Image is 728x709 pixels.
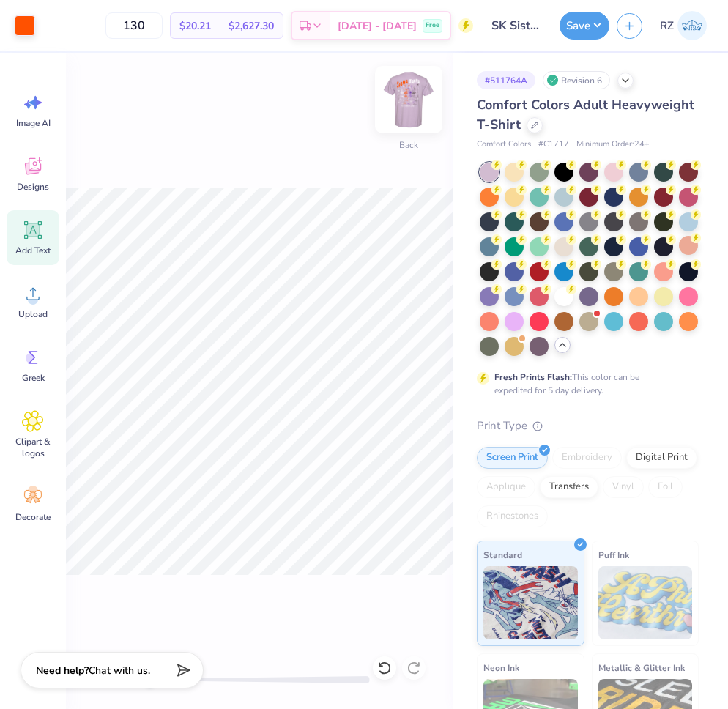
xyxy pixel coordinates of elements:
span: Upload [18,308,48,320]
span: Comfort Colors [477,138,531,151]
span: Neon Ink [483,660,519,675]
span: [DATE] - [DATE] [338,18,417,34]
span: Comfort Colors Adult Heavyweight T-Shirt [477,96,694,133]
div: Screen Print [477,447,548,469]
span: Chat with us. [89,664,150,678]
span: # C1717 [538,138,569,151]
div: Rhinestones [477,505,548,527]
div: Revision 6 [543,71,610,89]
img: Back [379,70,438,129]
div: Vinyl [603,476,644,498]
strong: Need help? [36,664,89,678]
div: Applique [477,476,535,498]
div: # 511764A [477,71,535,89]
span: Image AI [16,117,51,129]
span: Free [426,21,439,31]
span: RZ [660,18,674,34]
input: – – [105,12,163,39]
div: Digital Print [626,447,697,469]
img: Standard [483,566,578,639]
div: This color can be expedited for 5 day delivery. [494,371,675,397]
span: Greek [22,372,45,384]
span: Add Text [15,245,51,256]
div: Foil [648,476,683,498]
div: Embroidery [552,447,622,469]
img: Puff Ink [598,566,693,639]
div: Print Type [477,417,699,434]
span: Designs [17,181,49,193]
img: Rachel Zimmerman [677,11,707,40]
span: Standard [483,547,522,563]
span: Metallic & Glitter Ink [598,660,685,675]
span: Clipart & logos [9,436,57,459]
a: RZ [653,11,713,40]
span: Puff Ink [598,547,629,563]
span: $20.21 [179,18,211,34]
input: Untitled Design [480,11,552,40]
span: Decorate [15,511,51,523]
strong: Fresh Prints Flash: [494,371,572,383]
div: Transfers [540,476,598,498]
div: Back [399,138,418,152]
span: $2,627.30 [229,18,274,34]
span: Minimum Order: 24 + [576,138,650,151]
button: Save [560,12,609,40]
